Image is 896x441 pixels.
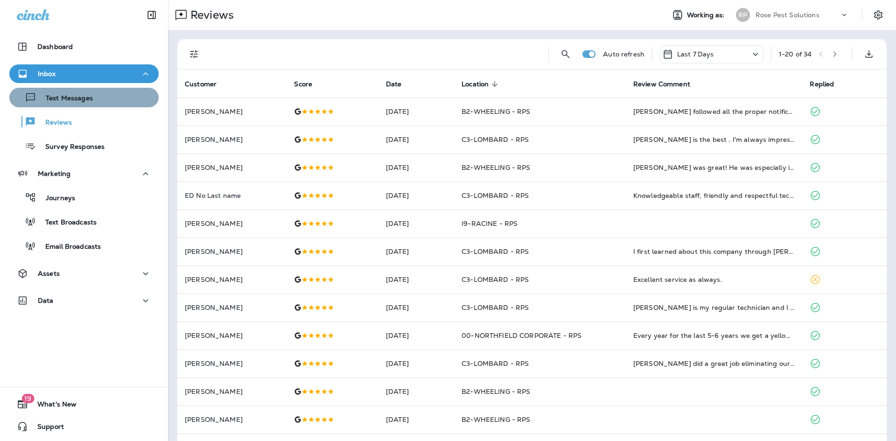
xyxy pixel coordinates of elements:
[633,80,690,88] span: Review Comment
[633,247,795,256] div: I first learned about this company through Thomas, who came to our door one afternoon, and I am s...
[38,270,60,277] p: Assets
[633,191,795,200] div: Knowledgeable staff, friendly and respectful technicians and last, great price and they were easy...
[185,248,279,255] p: [PERSON_NAME]
[36,194,75,203] p: Journeys
[462,303,529,312] span: C3-LOMBARD - RPS
[462,387,530,396] span: B2-WHEELING - RPS
[378,182,454,210] td: [DATE]
[462,415,530,424] span: B2-WHEELING - RPS
[9,395,159,413] button: 19What's New
[185,108,279,115] p: [PERSON_NAME]
[462,247,529,256] span: C3-LOMBARD - RPS
[9,112,159,132] button: Reviews
[9,188,159,207] button: Journeys
[9,291,159,310] button: Data
[38,70,56,77] p: Inbox
[462,80,501,88] span: Location
[185,136,279,143] p: [PERSON_NAME]
[870,7,887,23] button: Settings
[378,238,454,266] td: [DATE]
[38,297,54,304] p: Data
[36,119,72,127] p: Reviews
[294,80,324,88] span: Score
[462,191,529,200] span: C3-LOMBARD - RPS
[378,210,454,238] td: [DATE]
[462,80,489,88] span: Location
[185,164,279,171] p: [PERSON_NAME]
[9,417,159,436] button: Support
[462,107,530,116] span: B2-WHEELING - RPS
[36,218,97,227] p: Text Broadcasts
[185,80,229,88] span: Customer
[185,332,279,339] p: [PERSON_NAME]
[378,406,454,434] td: [DATE]
[779,50,812,58] div: 1 - 20 of 34
[294,80,312,88] span: Score
[9,88,159,107] button: Text Messages
[810,80,834,88] span: Replied
[37,43,73,50] p: Dashboard
[9,236,159,256] button: Email Broadcasts
[378,350,454,378] td: [DATE]
[378,98,454,126] td: [DATE]
[28,423,64,434] span: Support
[633,80,702,88] span: Review Comment
[386,80,414,88] span: Date
[28,400,77,412] span: What's New
[185,276,279,283] p: [PERSON_NAME]
[21,394,34,403] span: 19
[9,136,159,156] button: Survey Responses
[9,212,159,231] button: Text Broadcasts
[633,135,795,144] div: Daniel is the best . I'm always impressed. Courteous professional and knowledgeable and outstandi...
[378,294,454,322] td: [DATE]
[185,388,279,395] p: [PERSON_NAME]
[810,80,846,88] span: Replied
[462,219,518,228] span: I9-RACINE - RPS
[185,416,279,423] p: [PERSON_NAME]
[633,275,795,284] div: Excellent service as always.
[378,378,454,406] td: [DATE]
[633,107,795,116] div: Ozzie followed all the proper notification procedures, clearly explained what he intended to do, ...
[736,8,750,22] div: RP
[185,220,279,227] p: [PERSON_NAME]
[462,135,529,144] span: C3-LOMBARD - RPS
[185,45,203,63] button: Filters
[462,359,529,368] span: C3-LOMBARD - RPS
[633,163,795,172] div: Albert was great! He was especially informative and professional.
[187,8,234,22] p: Reviews
[185,304,279,311] p: [PERSON_NAME]
[9,264,159,283] button: Assets
[38,170,70,177] p: Marketing
[378,126,454,154] td: [DATE]
[386,80,402,88] span: Date
[633,331,795,340] div: Every year for the last 5-6 years we get a yellowjacket nest somewhere on the property, every yea...
[633,359,795,368] div: Dan did a great job eliminating our wasp nests. He was professional and courteous.
[9,164,159,183] button: Marketing
[378,154,454,182] td: [DATE]
[677,50,714,58] p: Last 7 Days
[462,275,529,284] span: C3-LOMBARD - RPS
[687,11,727,19] span: Working as:
[556,45,575,63] button: Search Reviews
[185,80,217,88] span: Customer
[36,143,105,152] p: Survey Responses
[9,64,159,83] button: Inbox
[633,303,795,312] div: Vance is my regular technician and I could not be happier. He is incredibly professional, friendl...
[860,45,878,63] button: Export as CSV
[756,11,819,19] p: Rose Pest Solutions
[185,192,279,199] p: ED No Last name
[378,266,454,294] td: [DATE]
[9,37,159,56] button: Dashboard
[462,331,581,340] span: 00-NORTHFIELD CORPORATE - RPS
[603,50,644,58] p: Auto refresh
[185,360,279,367] p: [PERSON_NAME]
[36,94,93,103] p: Text Messages
[462,163,530,172] span: B2-WHEELING - RPS
[36,243,101,252] p: Email Broadcasts
[378,322,454,350] td: [DATE]
[139,6,165,24] button: Collapse Sidebar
